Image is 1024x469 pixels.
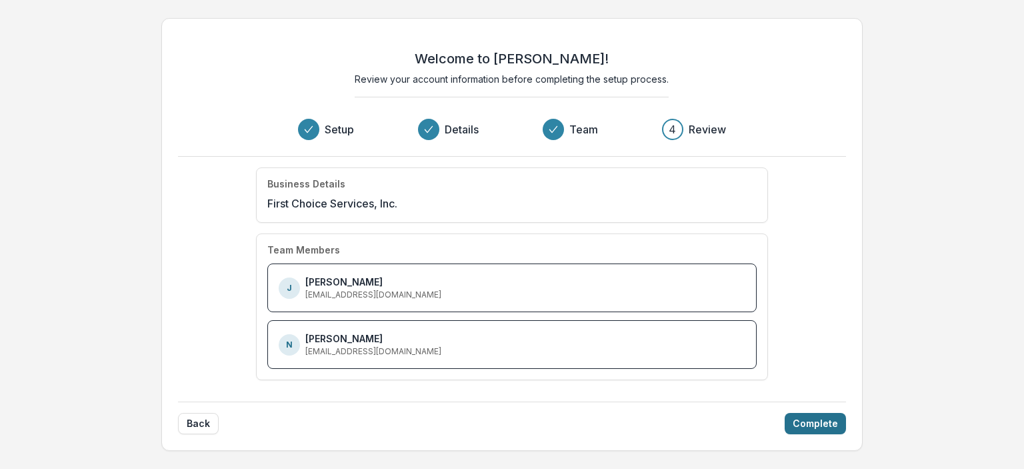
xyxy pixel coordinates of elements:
[669,121,676,137] div: 4
[305,289,441,301] p: [EMAIL_ADDRESS][DOMAIN_NAME]
[569,121,598,137] h3: Team
[305,332,383,346] p: [PERSON_NAME]
[286,339,293,351] p: N
[785,413,846,434] button: Complete
[415,51,609,67] h2: Welcome to [PERSON_NAME]!
[689,121,726,137] h3: Review
[305,275,383,289] p: [PERSON_NAME]
[298,119,726,140] div: Progress
[267,179,345,190] h4: Business Details
[445,121,479,137] h3: Details
[325,121,354,137] h3: Setup
[267,245,340,256] h4: Team Members
[267,195,397,211] p: First Choice Services, Inc.
[178,413,219,434] button: Back
[355,72,669,86] p: Review your account information before completing the setup process.
[287,282,292,294] p: J
[305,346,441,358] p: [EMAIL_ADDRESS][DOMAIN_NAME]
